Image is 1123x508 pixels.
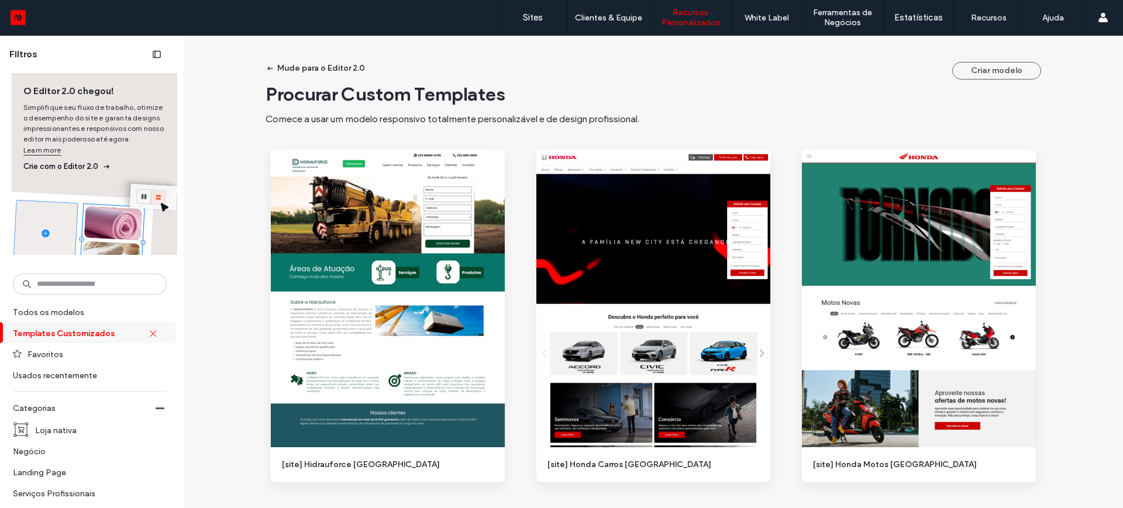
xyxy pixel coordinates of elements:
button: Criar modelo [952,62,1041,80]
a: Learn more [23,144,61,156]
label: Recursos Personalizados [650,8,731,27]
label: Templates Customizados [13,323,149,343]
span: Comece a usar um modelo responsivo totalmente personalizável e de design profissional. [266,113,639,125]
span: Procurar Custom Templates [266,82,505,105]
label: Ferramentas de Negócios [802,8,883,27]
label: Loja nativa [35,420,157,440]
label: Usados recentemente [13,365,157,385]
label: Clientes & Equipe [575,13,642,23]
label: Recursos [971,13,1007,23]
span: Crie com o Editor 2.0 [23,161,166,172]
span: O Editor 2.0 chegou! [23,85,166,98]
label: Sites [523,12,543,23]
label: Landing Page [13,462,157,482]
label: Negócio [13,441,157,461]
span: Filtros [9,48,37,61]
button: Mude para o Editor 2.0 [256,59,376,78]
label: Categorias [13,398,156,419]
label: White Label [745,13,789,23]
label: Serviços Profissionais [13,483,157,503]
label: Todos os modelos [13,302,164,322]
label: Estatísticas [894,12,943,23]
span: Simplifique seu fluxo de trabalho, otimize o desempenho do site e garanta designs impressionantes... [23,102,166,156]
label: Ajuda [1042,13,1064,23]
img: i_cart_boxed [13,421,29,438]
label: Favoritos [27,344,157,364]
